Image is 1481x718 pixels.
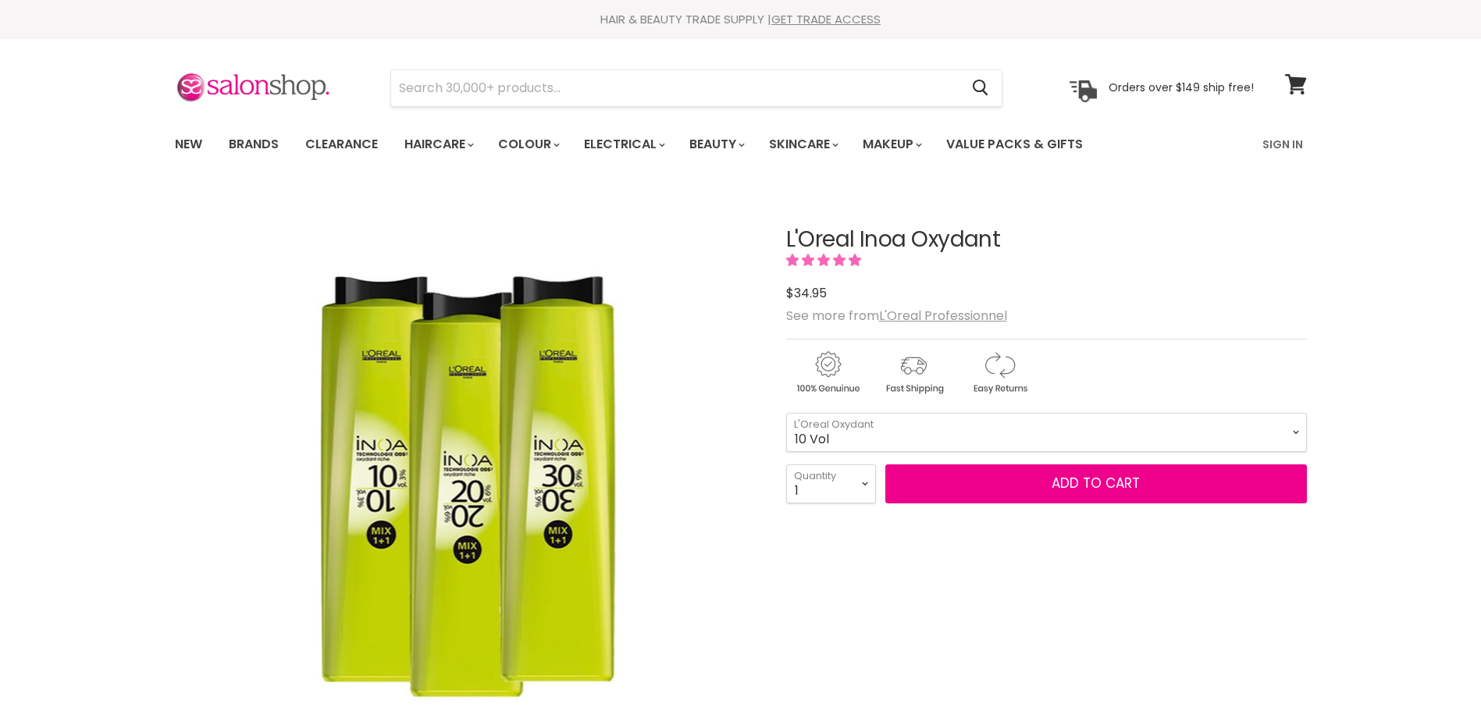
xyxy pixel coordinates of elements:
a: Beauty [678,128,754,161]
p: Orders over $149 ship free! [1109,80,1254,94]
a: Skincare [757,128,848,161]
a: Value Packs & Gifts [935,128,1095,161]
nav: Main [155,122,1326,167]
a: Colour [486,128,569,161]
span: Add to cart [1052,474,1140,492]
input: Search [391,70,960,106]
select: Quantity [786,464,876,503]
span: $34.95 [786,284,827,302]
form: Product [390,69,1002,107]
a: L'Oreal Professionnel [879,307,1007,325]
a: Haircare [393,128,483,161]
img: genuine.gif [786,349,869,396]
button: Add to cart [885,464,1307,503]
img: returns.gif [958,349,1041,396]
a: GET TRADE ACCESS [771,11,881,27]
ul: Main menu [163,122,1174,167]
a: Brands [217,128,290,161]
a: New [163,128,214,161]
div: HAIR & BEAUTY TRADE SUPPLY | [155,12,1326,27]
a: Sign In [1253,128,1312,161]
a: Makeup [851,128,931,161]
span: See more from [786,307,1007,325]
a: Electrical [572,128,675,161]
a: Clearance [294,128,390,161]
span: 5.00 stars [786,251,864,269]
img: shipping.gif [872,349,955,396]
button: Search [960,70,1002,106]
h1: L'Oreal Inoa Oxydant [786,228,1307,252]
